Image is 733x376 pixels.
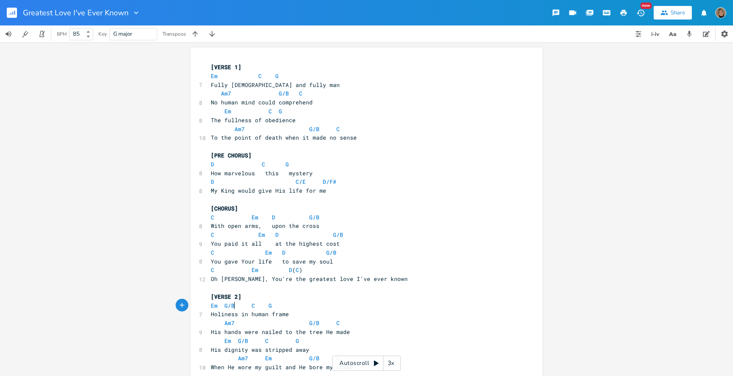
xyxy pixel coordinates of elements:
[285,160,289,168] span: G
[211,240,340,247] span: You paid it all at the highest cost
[654,6,692,20] button: Share
[258,231,265,239] span: Em
[211,116,296,124] span: The fullness of obedience
[383,356,399,371] div: 3x
[265,249,272,256] span: Em
[332,356,401,371] div: Autoscroll
[336,354,340,362] span: C
[309,125,319,133] span: G/B
[269,107,272,115] span: C
[282,249,285,256] span: D
[309,213,319,221] span: G/B
[262,160,265,168] span: C
[323,178,336,185] span: D/F#
[98,31,107,36] div: Key
[235,125,245,133] span: Am7
[333,231,343,239] span: G/B
[211,169,313,177] span: How marvelous this mystery
[296,266,299,274] span: C
[309,354,319,362] span: G/B
[265,337,269,345] span: C
[211,266,214,274] span: C
[211,346,309,354] span: His dignity was stripped away
[272,213,275,221] span: D
[211,310,289,318] span: Holiness in human frame
[715,7,726,18] img: Fior Murua
[252,266,258,274] span: Em
[211,81,340,89] span: Fully [DEMOGRAPHIC_DATA] and fully man
[275,72,279,80] span: G
[641,3,652,9] div: New
[211,187,326,194] span: My King would give His life for me
[279,107,282,115] span: G
[336,125,340,133] span: C
[211,72,218,80] span: Em
[211,98,313,106] span: No human mind could comprehend
[113,30,132,38] span: G major
[265,354,272,362] span: Em
[211,266,302,274] span: ( )
[238,354,248,362] span: Am7
[336,319,340,327] span: C
[211,363,353,371] span: When He wore my guilt and He bore my shame
[238,337,248,345] span: G/B
[221,90,231,97] span: Am7
[309,319,319,327] span: G/B
[162,31,186,36] div: Transpose
[23,9,129,17] span: Greatest Love I've Ever Known
[224,319,235,327] span: Am7
[269,302,272,309] span: G
[296,178,306,185] span: C/E
[211,134,357,141] span: To the point of death when it made no sense
[279,90,289,97] span: G/B
[289,266,292,274] span: D
[211,328,350,336] span: His hands were nailed to the tree He made
[224,107,231,115] span: Em
[211,160,214,168] span: D
[252,302,255,309] span: C
[224,337,231,345] span: Em
[258,72,262,80] span: C
[211,63,241,71] span: [VERSE 1]
[211,302,218,309] span: Em
[211,293,241,300] span: [VERSE 2]
[296,337,299,345] span: G
[211,249,214,256] span: C
[211,152,252,159] span: [PRE CHORUS]
[211,213,214,221] span: C
[211,222,319,230] span: With open arms, upon the cross
[632,5,649,20] button: New
[211,205,238,212] span: [CHORUS]
[224,302,235,309] span: G/B
[299,90,302,97] span: C
[275,231,279,239] span: D
[211,258,333,265] span: You gave Your life to save my soul
[57,32,67,36] div: BPM
[326,249,336,256] span: G/B
[671,9,685,17] div: Share
[211,178,214,185] span: D
[211,231,214,239] span: C
[252,213,258,221] span: Em
[211,275,408,283] span: Oh [PERSON_NAME], You're the greatest love I've ever known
